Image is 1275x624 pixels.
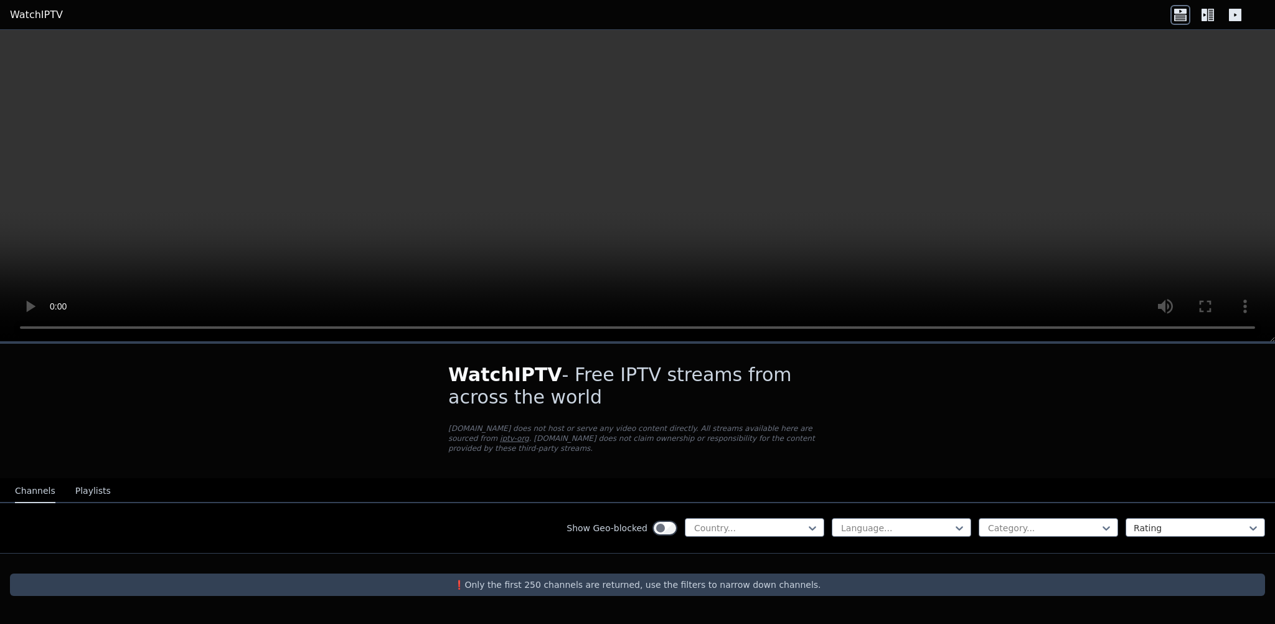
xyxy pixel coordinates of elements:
[15,480,55,503] button: Channels
[500,434,529,443] a: iptv-org
[448,364,562,385] span: WatchIPTV
[15,579,1260,591] p: ❗️Only the first 250 channels are returned, use the filters to narrow down channels.
[10,7,63,22] a: WatchIPTV
[448,423,827,453] p: [DOMAIN_NAME] does not host or serve any video content directly. All streams available here are s...
[448,364,827,409] h1: - Free IPTV streams from across the world
[567,522,647,534] label: Show Geo-blocked
[75,480,111,503] button: Playlists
